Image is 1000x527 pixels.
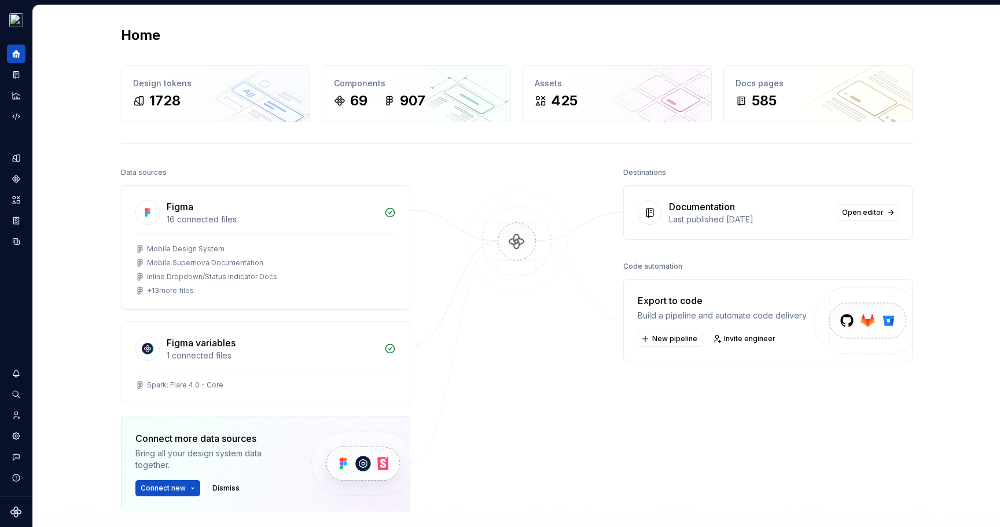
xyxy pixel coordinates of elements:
div: Build a pipeline and automate code delivery. [638,310,808,321]
button: New pipeline [638,331,703,347]
div: Data sources [121,164,167,181]
div: Code automation [623,258,682,275]
button: Contact support [7,448,25,466]
div: Last published [DATE] [669,214,830,225]
a: Invite engineer [709,331,781,347]
button: Notifications [7,364,25,383]
a: Components [7,170,25,188]
a: Docs pages585 [723,65,913,122]
button: Connect new [135,480,200,496]
h2: Home [121,26,160,45]
div: Documentation [669,200,735,214]
div: Mobile Design System [147,244,225,254]
div: Connect more data sources [135,431,292,445]
button: Search ⌘K [7,385,25,404]
a: Figma variables1 connected filesSpark: Flare 4.0 - Core [121,321,410,404]
a: Figma16 connected filesMobile Design SystemMobile Supernova DocumentationInline Dropdown/Status I... [121,185,410,310]
span: New pipeline [652,334,697,343]
div: Destinations [623,164,666,181]
div: Mobile Supernova Documentation [147,258,263,268]
div: Export to code [638,294,808,308]
span: Open editor [842,208,884,217]
a: Data sources [7,232,25,251]
span: Invite engineer [724,334,775,343]
a: Invite team [7,406,25,424]
a: Assets425 [523,65,712,122]
svg: Supernova Logo [10,506,22,518]
div: 69 [350,92,367,110]
a: Code automation [7,107,25,126]
div: + 13 more files [147,286,194,295]
a: Analytics [7,86,25,105]
a: Design tokens1728 [121,65,310,122]
a: Storybook stories [7,211,25,230]
div: Docs pages [736,78,900,89]
div: Figma variables [167,336,236,350]
a: Home [7,45,25,63]
button: Dismiss [207,480,245,496]
span: Connect new [141,484,186,493]
div: 907 [400,92,425,110]
div: 425 [551,92,578,110]
div: 16 connected files [167,214,377,225]
div: Components [334,78,499,89]
img: d6852e8b-7cd7-4438-8c0d-f5a8efe2c281.png [9,13,23,27]
div: 1728 [149,92,181,110]
a: Open editor [837,204,898,221]
div: Bring all your design system data together. [135,448,292,471]
div: Inline Dropdown/Status Indicator Docs [147,272,277,281]
div: Spark: Flare 4.0 - Core [147,380,223,390]
a: Components69907 [322,65,511,122]
div: 1 connected files [167,350,377,361]
a: Design tokens [7,149,25,167]
div: Assets [535,78,700,89]
a: Documentation [7,65,25,84]
div: 585 [752,92,777,110]
span: Dismiss [212,484,240,493]
div: Design tokens [133,78,298,89]
a: Assets [7,191,25,209]
a: Settings [7,427,25,445]
div: Figma [167,200,193,214]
